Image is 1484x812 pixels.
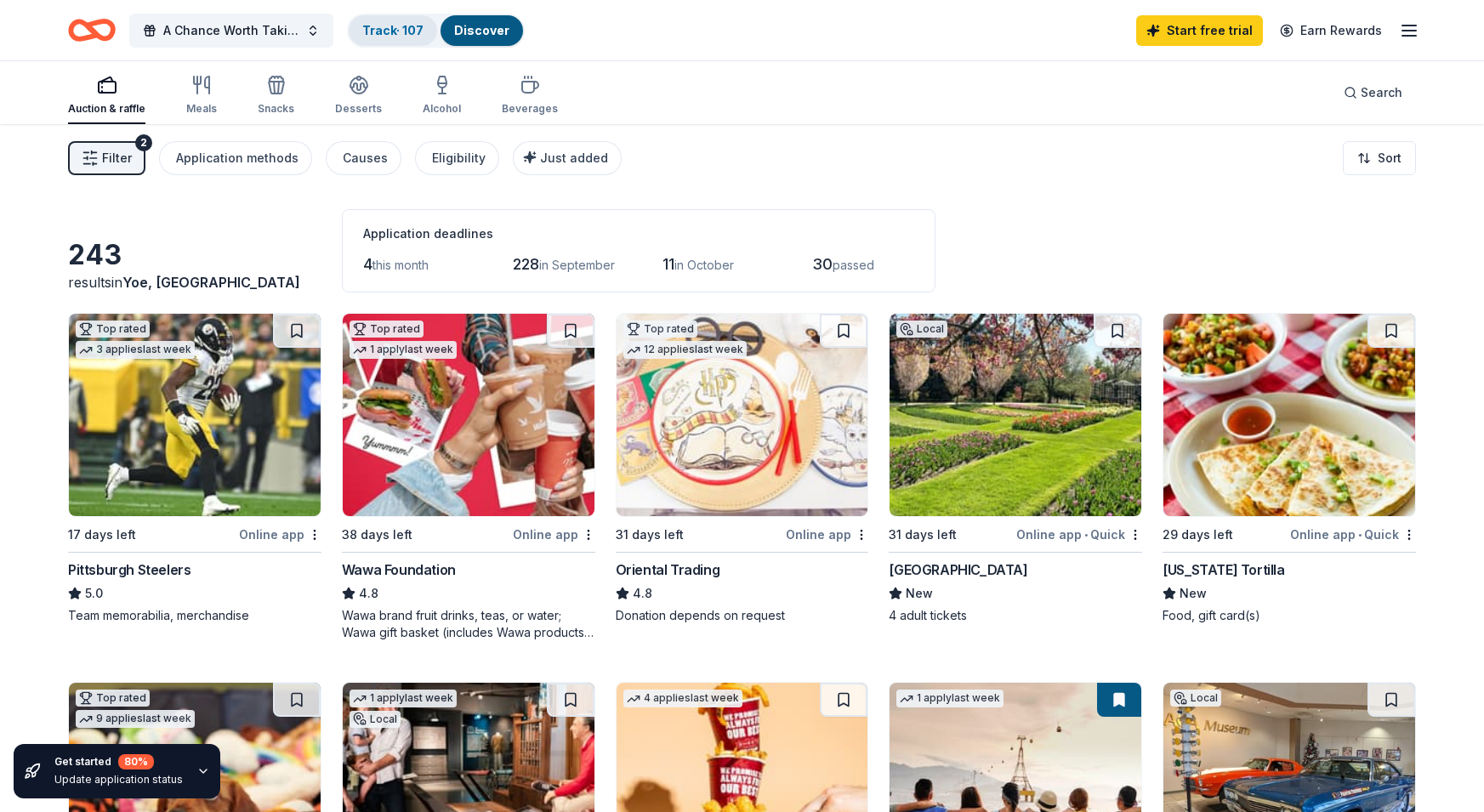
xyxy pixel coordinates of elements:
button: Causes [326,141,401,175]
span: 4.8 [359,583,378,604]
span: passed [833,258,874,272]
span: Search [1361,82,1402,103]
span: New [906,583,933,604]
div: Update application status [54,773,183,786]
div: Top rated [623,321,697,338]
span: A Chance Worth Taking Masquerade Gala [163,20,299,41]
div: 1 apply last week [350,341,457,359]
div: 1 apply last week [896,690,1004,707]
div: Team memorabilia, merchandise [68,607,321,624]
span: 4.8 [633,583,652,604]
button: Search [1330,76,1416,110]
button: Beverages [502,68,558,124]
button: Track· 107Discover [347,14,525,48]
div: Beverages [502,102,558,116]
button: Sort [1343,141,1416,175]
div: Local [1170,690,1221,707]
div: 2 [135,134,152,151]
button: Application methods [159,141,312,175]
a: Home [68,10,116,50]
div: 1 apply last week [350,690,457,707]
img: Image for Wawa Foundation [343,314,594,516]
img: Image for Oriental Trading [617,314,868,516]
div: Food, gift card(s) [1163,607,1416,624]
div: [GEOGRAPHIC_DATA] [889,559,1027,580]
div: Top rated [76,321,150,338]
img: Image for Hershey Gardens [890,314,1141,516]
span: 4 [363,255,372,273]
button: Alcohol [423,68,461,124]
span: this month [372,258,429,272]
button: Desserts [335,68,382,124]
div: results [68,272,321,292]
img: Image for Pittsburgh Steelers [69,314,321,516]
div: 12 applies last week [623,341,747,359]
div: Online app [513,524,595,545]
span: in [111,274,300,291]
div: [US_STATE] Tortilla [1163,559,1284,580]
span: in October [674,258,734,272]
div: Wawa brand fruit drinks, teas, or water; Wawa gift basket (includes Wawa products and coupons) [342,607,595,641]
div: 243 [68,238,321,272]
button: A Chance Worth Taking Masquerade Gala [129,14,333,48]
div: Causes [343,148,388,168]
div: Get started [54,754,183,769]
div: Local [896,321,947,338]
div: 38 days left [342,525,412,545]
div: Wawa Foundation [342,559,456,580]
div: Application methods [176,148,299,168]
div: Application deadlines [363,224,914,244]
div: Oriental Trading [616,559,720,580]
div: Top rated [350,321,424,338]
a: Discover [454,23,509,37]
span: Sort [1378,148,1402,168]
button: Snacks [258,68,294,124]
img: Image for California Tortilla [1163,314,1415,516]
a: Image for Hershey GardensLocal31 days leftOnline app•Quick[GEOGRAPHIC_DATA]New4 adult tickets [889,313,1142,624]
div: 29 days left [1163,525,1233,545]
span: 5.0 [85,583,103,604]
div: Local [350,711,401,728]
a: Image for Oriental TradingTop rated12 applieslast week31 days leftOnline appOriental Trading4.8Do... [616,313,869,624]
div: 4 applies last week [623,690,742,707]
a: Earn Rewards [1270,15,1392,46]
button: Eligibility [415,141,499,175]
div: 4 adult tickets [889,607,1142,624]
div: Snacks [258,102,294,116]
span: Filter [102,148,132,168]
div: Alcohol [423,102,461,116]
div: Online app [239,524,321,545]
div: Top rated [76,690,150,707]
span: • [1084,528,1088,542]
span: New [1180,583,1207,604]
span: 30 [812,255,833,273]
div: Auction & raffle [68,102,145,116]
div: Donation depends on request [616,607,869,624]
div: 17 days left [68,525,136,545]
div: Online app Quick [1290,524,1416,545]
a: Image for Wawa FoundationTop rated1 applylast week38 days leftOnline appWawa Foundation4.8Wawa br... [342,313,595,641]
a: Start free trial [1136,15,1263,46]
button: Just added [513,141,622,175]
button: Filter2 [68,141,145,175]
span: Yoe, [GEOGRAPHIC_DATA] [122,274,300,291]
div: Online app Quick [1016,524,1142,545]
span: 228 [513,255,539,273]
span: • [1358,528,1362,542]
span: in September [539,258,615,272]
a: Image for California Tortilla29 days leftOnline app•Quick[US_STATE] TortillaNewFood, gift card(s) [1163,313,1416,624]
div: Eligibility [432,148,486,168]
div: 3 applies last week [76,341,195,359]
a: Track· 107 [362,23,424,37]
button: Meals [186,68,217,124]
span: 11 [662,255,674,273]
div: 31 days left [889,525,957,545]
a: Image for Pittsburgh SteelersTop rated3 applieslast week17 days leftOnline appPittsburgh Steelers... [68,313,321,624]
div: Pittsburgh Steelers [68,559,190,580]
div: 31 days left [616,525,684,545]
div: Meals [186,102,217,116]
div: 80 % [118,754,154,769]
div: 9 applies last week [76,710,195,728]
div: Online app [786,524,868,545]
span: Just added [540,150,608,165]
